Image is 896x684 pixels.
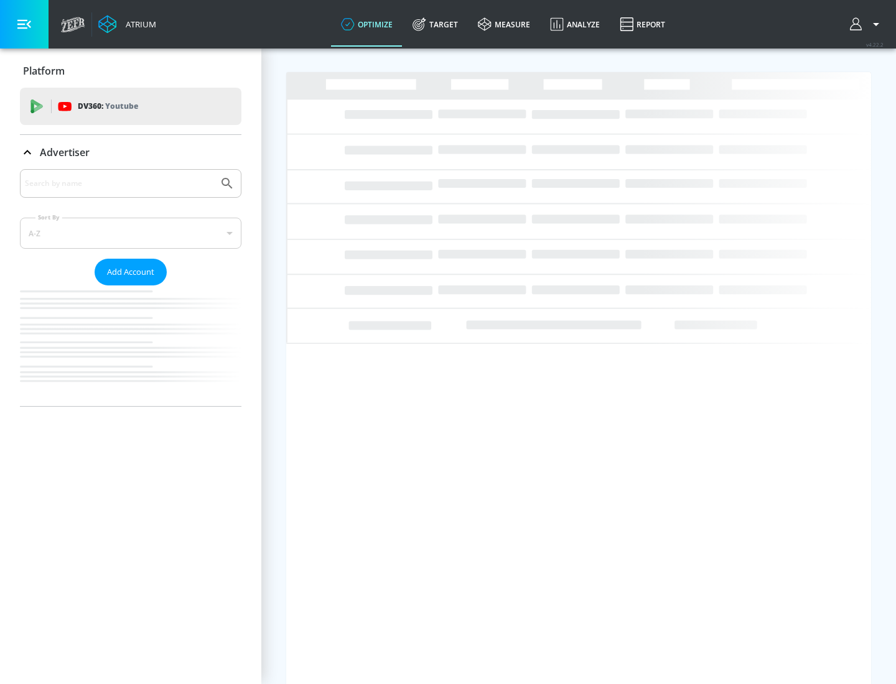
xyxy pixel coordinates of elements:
[95,259,167,285] button: Add Account
[468,2,540,47] a: measure
[105,99,138,113] p: Youtube
[78,99,138,113] p: DV360:
[540,2,610,47] a: Analyze
[25,175,213,192] input: Search by name
[403,2,468,47] a: Target
[866,41,884,48] span: v 4.22.2
[610,2,675,47] a: Report
[20,218,241,249] div: A-Z
[35,213,62,221] label: Sort By
[98,15,156,34] a: Atrium
[20,135,241,170] div: Advertiser
[20,169,241,406] div: Advertiser
[40,146,90,159] p: Advertiser
[331,2,403,47] a: optimize
[121,19,156,30] div: Atrium
[23,64,65,78] p: Platform
[20,88,241,125] div: DV360: Youtube
[107,265,154,279] span: Add Account
[20,53,241,88] div: Platform
[20,285,241,406] nav: list of Advertiser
